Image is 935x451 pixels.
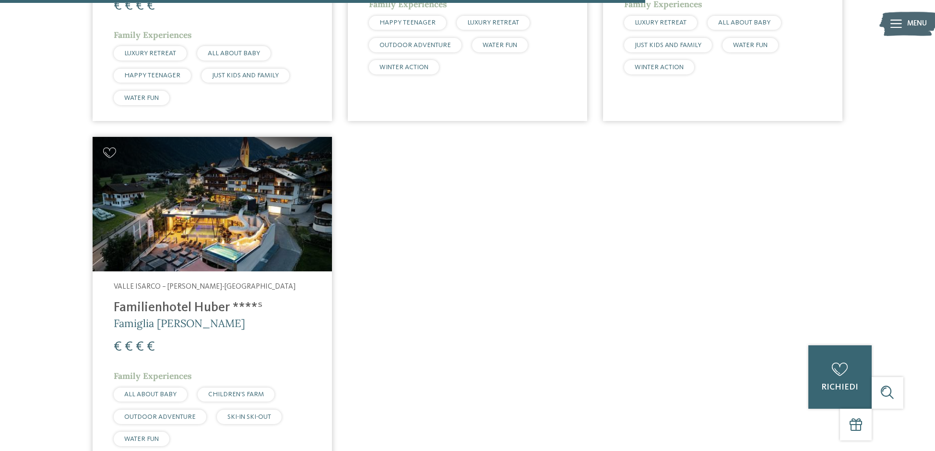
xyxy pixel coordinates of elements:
h4: Familienhotel Huber ****ˢ [114,300,311,316]
span: WATER FUN [124,95,159,101]
span: LUXURY RETREAT [467,19,519,26]
span: WATER FUN [124,436,159,442]
span: SKI-IN SKI-OUT [227,414,271,420]
span: Family Experiences [114,370,192,381]
span: OUTDOOR ADVENTURE [379,42,451,49]
span: richiedi [821,383,858,391]
span: Valle Isarco – [PERSON_NAME]-[GEOGRAPHIC_DATA] [114,283,296,291]
span: ALL ABOUT BABY [718,19,770,26]
span: JUST KIDS AND FAMILY [212,72,279,79]
span: HAPPY TEENAGER [379,19,436,26]
span: € [125,340,133,354]
span: ALL ABOUT BABY [124,391,177,398]
a: richiedi [808,345,872,409]
span: LUXURY RETREAT [124,50,176,57]
span: Famiglia [PERSON_NAME] [114,317,245,330]
span: WATER FUN [483,42,517,49]
img: Cercate un hotel per famiglie? Qui troverete solo i migliori! [93,137,332,272]
span: WINTER ACTION [379,64,428,71]
span: OUTDOOR ADVENTURE [124,414,196,420]
span: ALL ABOUT BABY [208,50,260,57]
span: LUXURY RETREAT [635,19,686,26]
span: CHILDREN’S FARM [208,391,264,398]
span: JUST KIDS AND FAMILY [635,42,701,49]
span: WATER FUN [733,42,768,49]
span: € [114,340,122,354]
span: Family Experiences [114,29,192,40]
span: € [136,340,144,354]
span: WINTER ACTION [635,64,684,71]
span: € [147,340,155,354]
span: HAPPY TEENAGER [124,72,180,79]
